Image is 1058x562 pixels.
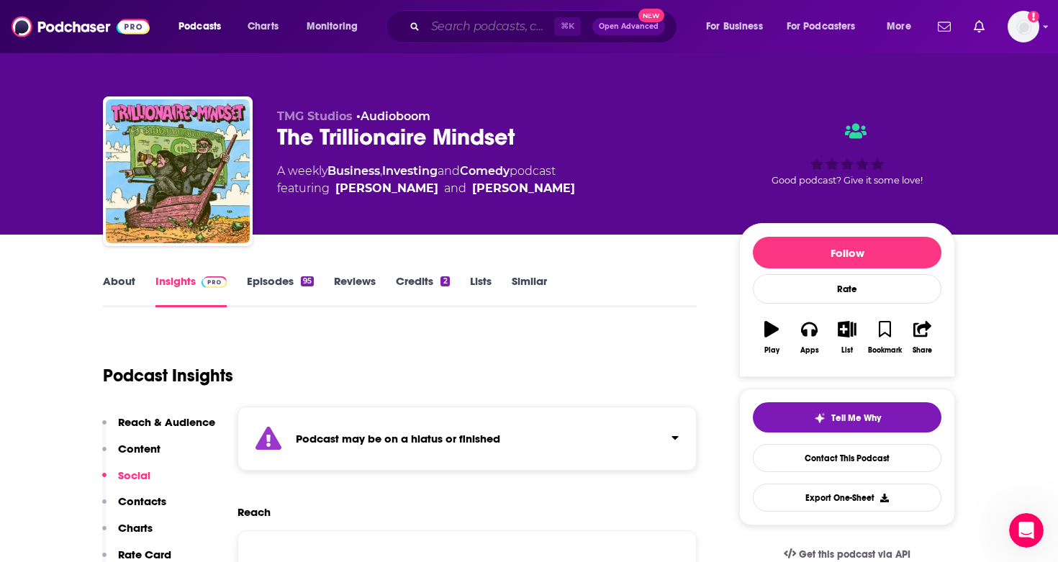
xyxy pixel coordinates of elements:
[118,442,160,456] p: Content
[440,276,449,286] div: 2
[106,99,250,243] img: The Trillionaire Mindset
[831,412,881,424] span: Tell Me Why
[841,346,853,355] div: List
[382,164,438,178] a: Investing
[102,494,166,521] button: Contacts
[247,274,314,307] a: Episodes95
[380,164,382,178] span: ,
[753,312,790,363] button: Play
[118,548,171,561] p: Rate Card
[772,175,923,186] span: Good podcast? Give it some love!
[828,312,866,363] button: List
[866,312,903,363] button: Bookmark
[118,415,215,429] p: Reach & Audience
[460,164,510,178] a: Comedy
[1008,11,1039,42] button: Show profile menu
[1028,11,1039,22] svg: Add a profile image
[868,346,902,355] div: Bookmark
[155,274,227,307] a: InsightsPodchaser Pro
[396,274,449,307] a: Credits2
[472,180,575,197] a: Emil DeRosa
[753,444,941,472] a: Contact This Podcast
[764,346,779,355] div: Play
[753,237,941,268] button: Follow
[877,15,929,38] button: open menu
[777,15,877,38] button: open menu
[238,15,287,38] a: Charts
[103,365,233,386] h1: Podcast Insights
[277,163,575,197] div: A weekly podcast
[168,15,240,38] button: open menu
[327,164,380,178] a: Business
[799,548,910,561] span: Get this podcast via API
[296,432,500,445] strong: Podcast may be on a hiatus or finished
[814,412,826,424] img: tell me why sparkle
[307,17,358,37] span: Monitoring
[178,17,221,37] span: Podcasts
[599,23,659,30] span: Open Advanced
[202,276,227,288] img: Podchaser Pro
[425,15,554,38] input: Search podcasts, credits, & more...
[904,312,941,363] button: Share
[438,164,460,178] span: and
[790,312,828,363] button: Apps
[753,402,941,432] button: tell me why sparkleTell Me Why
[399,10,691,43] div: Search podcasts, credits, & more...
[1008,11,1039,42] span: Logged in as antoine.jordan
[238,505,271,519] h2: Reach
[301,276,314,286] div: 95
[277,180,575,197] span: featuring
[118,521,153,535] p: Charts
[277,109,353,123] span: TMG Studios
[753,484,941,512] button: Export One-Sheet
[787,17,856,37] span: For Podcasters
[1009,513,1044,548] iframe: Intercom live chat
[800,346,819,355] div: Apps
[739,109,955,199] div: Good podcast? Give it some love!
[696,15,781,38] button: open menu
[102,442,160,468] button: Content
[512,274,547,307] a: Similar
[297,15,376,38] button: open menu
[238,407,697,471] section: Click to expand status details
[103,274,135,307] a: About
[12,13,150,40] img: Podchaser - Follow, Share and Rate Podcasts
[102,468,150,495] button: Social
[932,14,957,39] a: Show notifications dropdown
[102,521,153,548] button: Charts
[334,274,376,307] a: Reviews
[638,9,664,22] span: New
[470,274,492,307] a: Lists
[356,109,430,123] span: •
[361,109,430,123] a: Audioboom
[1008,11,1039,42] img: User Profile
[592,18,665,35] button: Open AdvancedNew
[968,14,990,39] a: Show notifications dropdown
[706,17,763,37] span: For Business
[248,17,279,37] span: Charts
[335,180,438,197] a: Ben Cahn
[444,180,466,197] span: and
[753,274,941,304] div: Rate
[118,468,150,482] p: Social
[913,346,932,355] div: Share
[102,415,215,442] button: Reach & Audience
[118,494,166,508] p: Contacts
[887,17,911,37] span: More
[554,17,581,36] span: ⌘ K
